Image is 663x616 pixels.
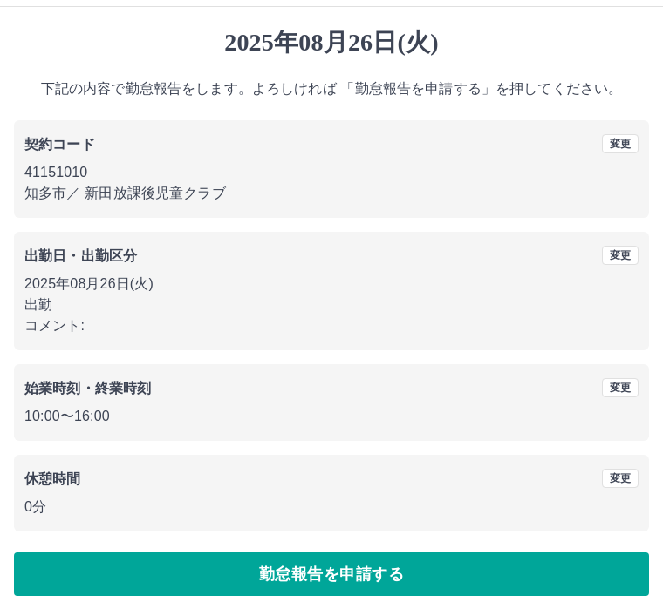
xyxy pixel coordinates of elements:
[602,378,639,397] button: 変更
[24,315,639,336] p: コメント:
[24,471,81,486] b: 休憩時間
[24,162,639,183] p: 41151010
[14,28,649,58] h1: 2025年08月26日(火)
[602,469,639,488] button: 変更
[24,381,151,396] b: 始業時刻・終業時刻
[24,183,639,204] p: 知多市 ／ 新田放課後児童クラブ
[24,406,639,427] p: 10:00 〜 16:00
[24,248,137,263] b: 出勤日・出勤区分
[24,294,639,315] p: 出勤
[14,552,649,596] button: 勤怠報告を申請する
[602,246,639,265] button: 変更
[24,274,639,294] p: 2025年08月26日(火)
[24,497,639,518] p: 0分
[602,134,639,153] button: 変更
[14,78,649,99] p: 下記の内容で勤怠報告をします。よろしければ 「勤怠報告を申請する」を押してください。
[24,137,95,152] b: 契約コード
